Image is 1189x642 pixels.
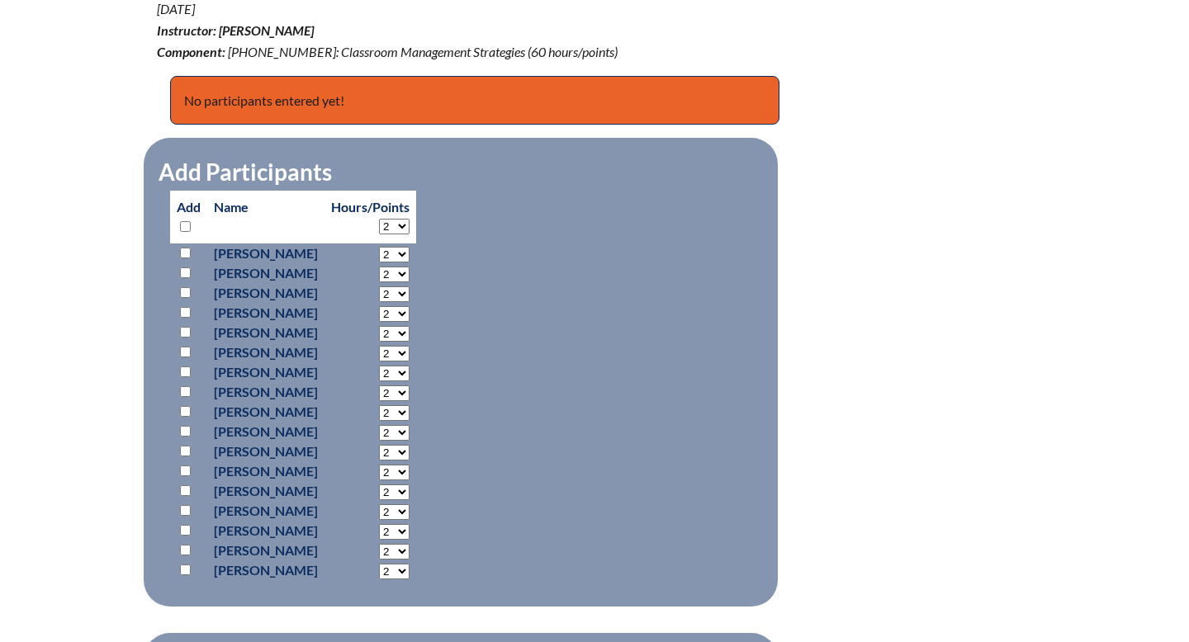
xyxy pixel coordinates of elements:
p: [PERSON_NAME] [214,323,318,342]
span: [PERSON_NAME] [219,22,314,38]
p: No participants entered yet! [170,76,779,125]
p: [PERSON_NAME] [214,283,318,303]
p: Add [177,197,201,237]
span: [DATE] [157,1,195,17]
p: [PERSON_NAME] [214,481,318,501]
p: Hours/Points [331,197,410,217]
p: [PERSON_NAME] [214,560,318,580]
p: [PERSON_NAME] [214,441,318,461]
p: [PERSON_NAME] [214,303,318,323]
p: [PERSON_NAME] [214,461,318,481]
p: Name [214,197,318,217]
p: [PERSON_NAME] [214,382,318,402]
legend: Add Participants [157,158,334,186]
span: (60 hours/points) [528,44,618,59]
p: [PERSON_NAME] [214,263,318,283]
p: [PERSON_NAME] [214,521,318,541]
p: [PERSON_NAME] [214,501,318,521]
p: [PERSON_NAME] [214,402,318,422]
p: [PERSON_NAME] [214,422,318,441]
span: [PHONE_NUMBER]: Classroom Management Strategies [228,44,525,59]
b: Component: [157,44,225,59]
p: [PERSON_NAME] [214,243,318,263]
b: Instructor: [157,22,216,38]
p: [PERSON_NAME] [214,362,318,382]
p: [PERSON_NAME] [214,541,318,560]
p: [PERSON_NAME] [214,342,318,362]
